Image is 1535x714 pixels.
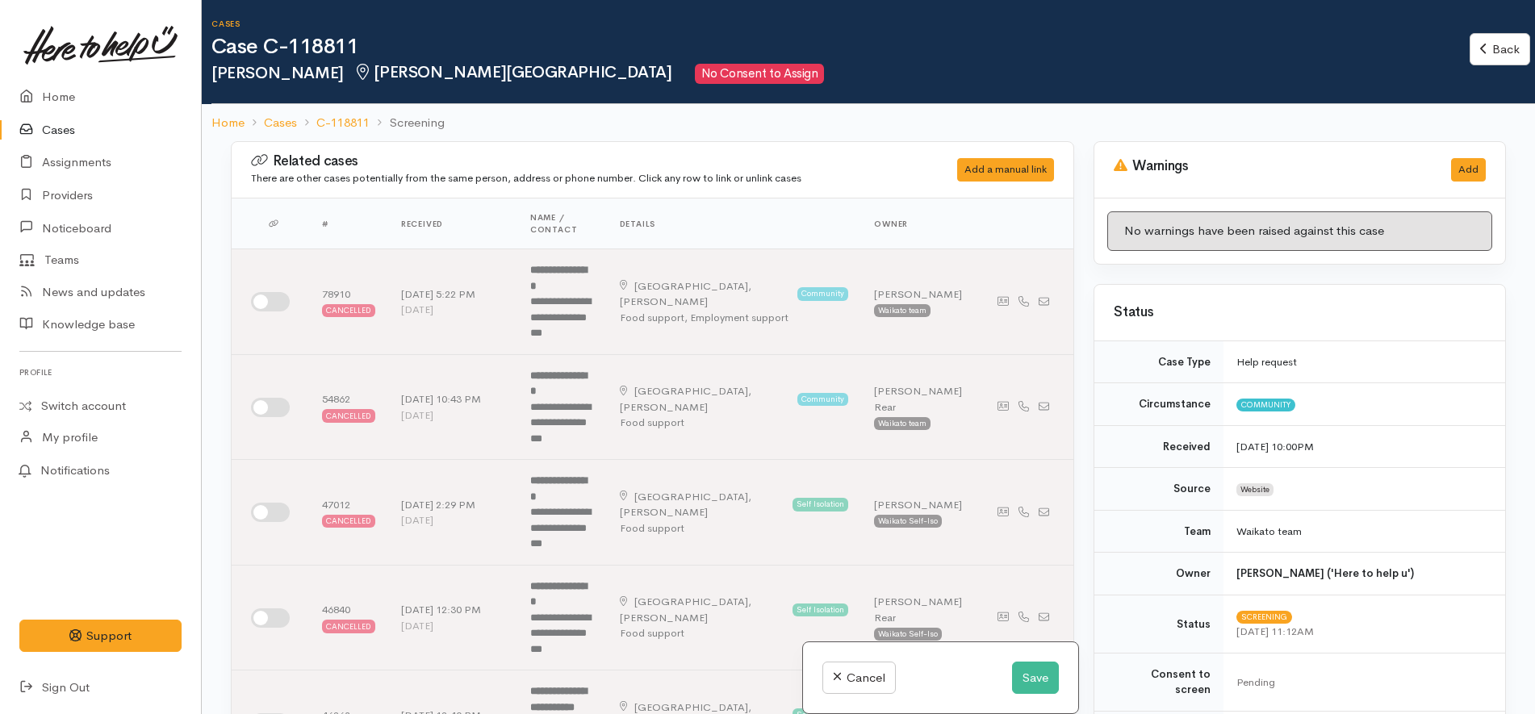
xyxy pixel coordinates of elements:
div: Waikato team [874,304,931,317]
div: [PERSON_NAME] [620,383,793,415]
time: [DATE] [401,408,433,422]
td: Consent to screen [1094,653,1223,711]
div: Pending [1236,674,1486,691]
h6: Cases [211,19,1470,28]
b: [PERSON_NAME] ('Here to help u') [1236,566,1414,580]
span: Community [1236,399,1295,411]
div: Waikato Self-Iso [874,628,942,641]
div: Waikato team [874,417,931,430]
th: Details [607,198,862,249]
time: [DATE] [401,619,433,633]
time: [DATE] [401,513,433,527]
div: Food support [620,415,849,431]
h3: Related cases [251,153,917,169]
h3: Status [1114,305,1486,320]
div: [PERSON_NAME] [620,278,793,310]
span: Self Isolation [793,603,848,616]
td: Team [1094,510,1223,553]
td: Received [1094,425,1223,468]
td: 47012 [309,460,388,566]
time: [DATE] [401,303,433,316]
h6: Profile [19,361,182,383]
span: [GEOGRAPHIC_DATA], [634,384,751,398]
span: No Consent to Assign [695,64,824,84]
div: [PERSON_NAME] [874,497,966,513]
div: Food support [620,625,849,641]
div: [DATE] 11:12AM [1236,624,1486,640]
small: There are other cases potentially from the same person, address or phone number. Click any row to... [251,171,801,185]
a: Home [211,114,245,132]
div: Waikato Self-Iso [874,515,942,528]
span: [GEOGRAPHIC_DATA], [634,490,751,503]
div: [DATE] 12:30 PM [401,602,504,618]
th: Owner [861,198,979,249]
span: Community [797,287,848,300]
div: No warnings have been raised against this case [1107,211,1492,251]
span: [GEOGRAPHIC_DATA], [634,279,751,293]
button: Add [1451,158,1486,182]
div: Cancelled [322,515,375,528]
nav: breadcrumb [202,104,1535,142]
h1: Case C-118811 [211,35,1470,59]
div: [DATE] 2:29 PM [401,497,504,513]
div: [PERSON_NAME] Rear [874,594,966,625]
button: Support [19,620,182,653]
button: Save [1012,662,1059,695]
span: [GEOGRAPHIC_DATA], [634,595,751,608]
a: C-118811 [316,114,370,132]
th: # [309,198,388,249]
td: Status [1094,595,1223,653]
td: Owner [1094,553,1223,595]
td: Case Type [1094,341,1223,383]
td: 46840 [309,565,388,670]
span: Waikato team [1236,524,1302,538]
div: Food support [620,520,849,537]
div: Add a manual link [957,158,1054,182]
a: Cancel [822,662,896,695]
td: 78910 [309,249,388,355]
span: Screening [1236,611,1292,624]
div: Cancelled [322,620,375,633]
th: Received [388,198,517,249]
div: [PERSON_NAME] [874,286,966,303]
div: [PERSON_NAME] [620,489,788,520]
time: [DATE] 10:00PM [1236,440,1314,453]
div: [PERSON_NAME] Rear [874,383,966,415]
div: [PERSON_NAME] [620,594,788,625]
td: Circumstance [1094,383,1223,426]
span: Community [797,393,848,406]
h3: Warnings [1114,158,1432,174]
td: 54862 [309,354,388,460]
span: Self Isolation [793,498,848,511]
div: [DATE] 10:43 PM [401,391,504,407]
h2: [PERSON_NAME] [211,64,1470,84]
div: Cancelled [322,409,375,422]
div: Food support, Employment support [620,310,849,326]
a: Back [1470,33,1530,66]
span: Website [1236,483,1274,496]
li: Screening [370,114,444,132]
td: Help request [1223,341,1505,383]
div: Cancelled [322,304,375,317]
td: Source [1094,468,1223,511]
span: [GEOGRAPHIC_DATA], [634,700,751,714]
span: [PERSON_NAME][GEOGRAPHIC_DATA] [353,62,672,82]
a: Cases [264,114,297,132]
th: Name / contact [517,198,607,249]
div: [DATE] 5:22 PM [401,286,504,303]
